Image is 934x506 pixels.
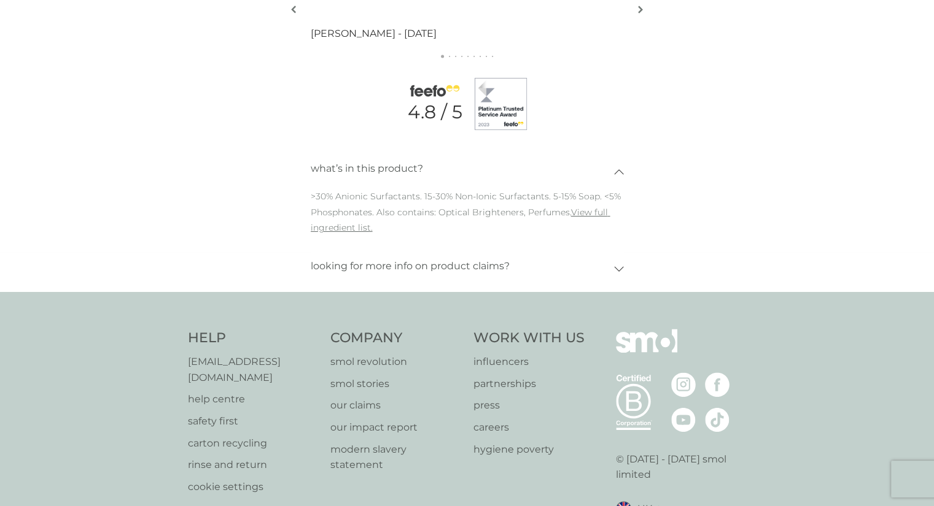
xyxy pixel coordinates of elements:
[473,442,585,458] a: hygiene poverty
[188,457,319,473] a: rinse and return
[188,354,319,385] a: [EMAIL_ADDRESS][DOMAIN_NAME]
[616,451,747,483] p: © [DATE] - [DATE] smol limited
[473,354,585,370] a: influencers
[311,252,510,280] p: looking for more info on product claims?
[473,376,585,392] a: partnerships
[330,397,461,413] a: our claims
[188,479,319,495] a: cookie settings
[311,189,624,246] p: >30% Anionic Surfactants. 15-30% Non-Ionic Surfactants. 5-15% Soap. <5% Phosphonates. Also contai...
[188,391,319,407] a: help centre
[407,85,462,97] img: feefo logo
[473,397,585,413] a: press
[616,329,677,370] img: smol
[330,329,461,348] h4: Company
[473,420,585,435] a: careers
[311,26,437,42] p: [PERSON_NAME] - [DATE]
[473,329,585,348] h4: Work With Us
[291,5,296,14] img: left-arrow.svg
[705,372,730,397] img: visit the smol Facebook page
[671,407,696,432] img: visit the smol Youtube page
[638,5,643,14] img: right-arrow.svg
[408,101,462,123] p: 4.8 / 5
[330,442,461,473] a: modern slavery statement
[705,407,730,432] img: visit the smol Tiktok page
[330,354,461,370] a: smol revolution
[188,413,319,429] a: safety first
[330,376,461,392] a: smol stories
[475,78,527,130] img: feefo badge
[188,329,319,348] h4: Help
[330,420,461,435] a: our impact report
[671,372,696,397] img: visit the smol Instagram page
[188,435,319,451] a: carton recycling
[311,155,423,183] p: what’s in this product?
